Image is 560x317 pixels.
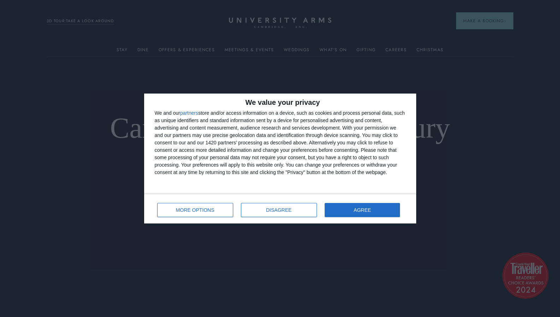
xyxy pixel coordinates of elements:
h2: We value your privacy [155,99,406,106]
span: AGREE [354,208,371,213]
span: DISAGREE [266,208,291,213]
div: qc-cmp2-ui [144,94,416,223]
span: MORE OPTIONS [176,208,214,213]
button: AGREE [325,203,400,217]
button: partners [180,110,198,115]
div: We and our store and/or access information on a device, such as cookies and process personal data... [155,109,406,176]
button: DISAGREE [241,203,317,217]
button: MORE OPTIONS [157,203,233,217]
